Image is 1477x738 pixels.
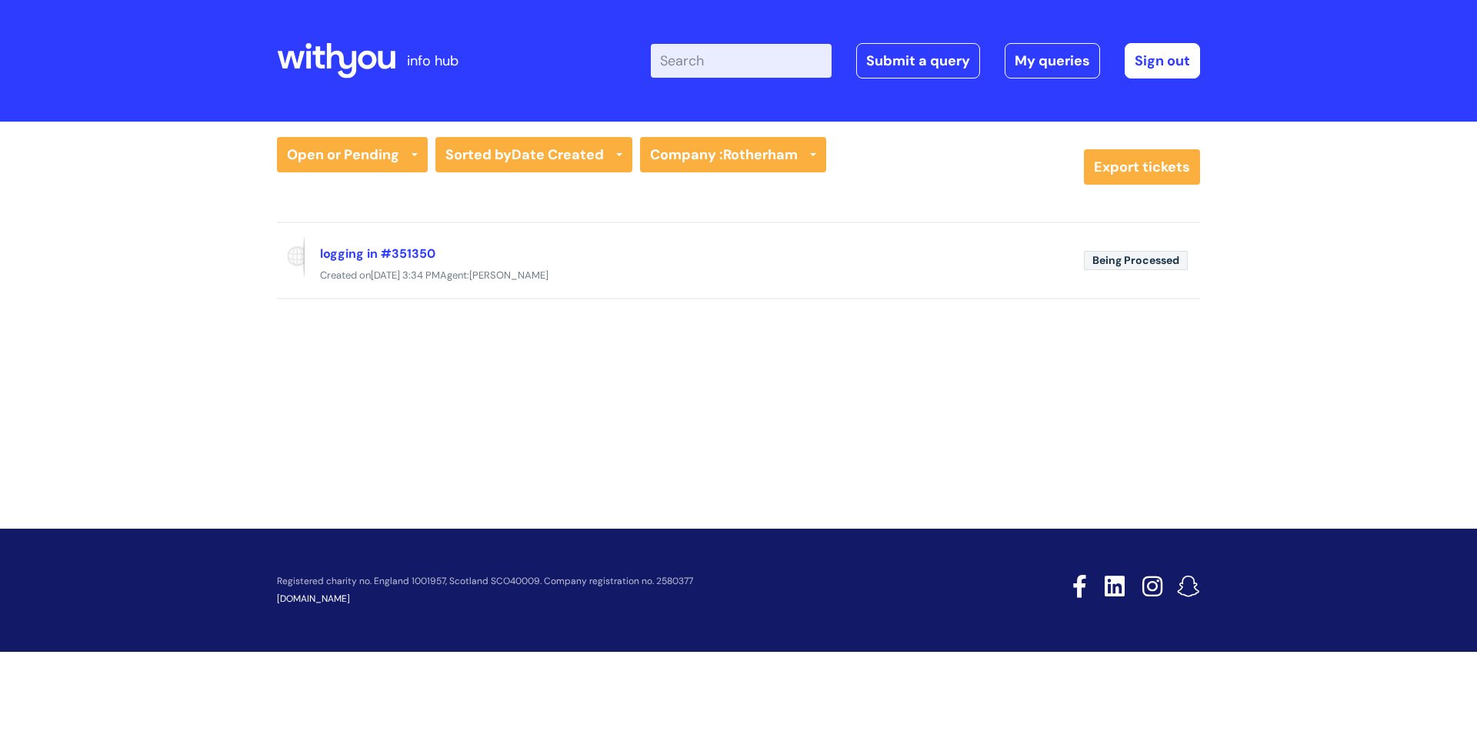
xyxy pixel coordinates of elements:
a: Submit a query [856,43,980,78]
p: info hub [407,48,458,73]
a: Open or Pending [277,137,428,172]
span: Being Processed [1084,251,1188,270]
span: Reported via portal [277,235,305,279]
a: [DOMAIN_NAME] [277,593,350,605]
div: Created on Agent: [277,266,1200,286]
p: Registered charity no. England 1001957, Scotland SCO40009. Company registration no. 2580377 [277,576,963,586]
a: logging in #351350 [320,245,435,262]
span: [DATE] 3:34 PM [371,269,440,282]
a: Company :Rotherham [640,137,826,172]
span: [PERSON_NAME] [469,269,548,282]
strong: Rotherham [723,145,798,164]
a: My queries [1005,43,1100,78]
a: Export tickets [1084,149,1200,185]
div: | - [651,43,1200,78]
a: Sign out [1125,43,1200,78]
b: Date Created [512,145,604,164]
input: Search [651,44,832,78]
a: Sorted byDate Created [435,137,632,172]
